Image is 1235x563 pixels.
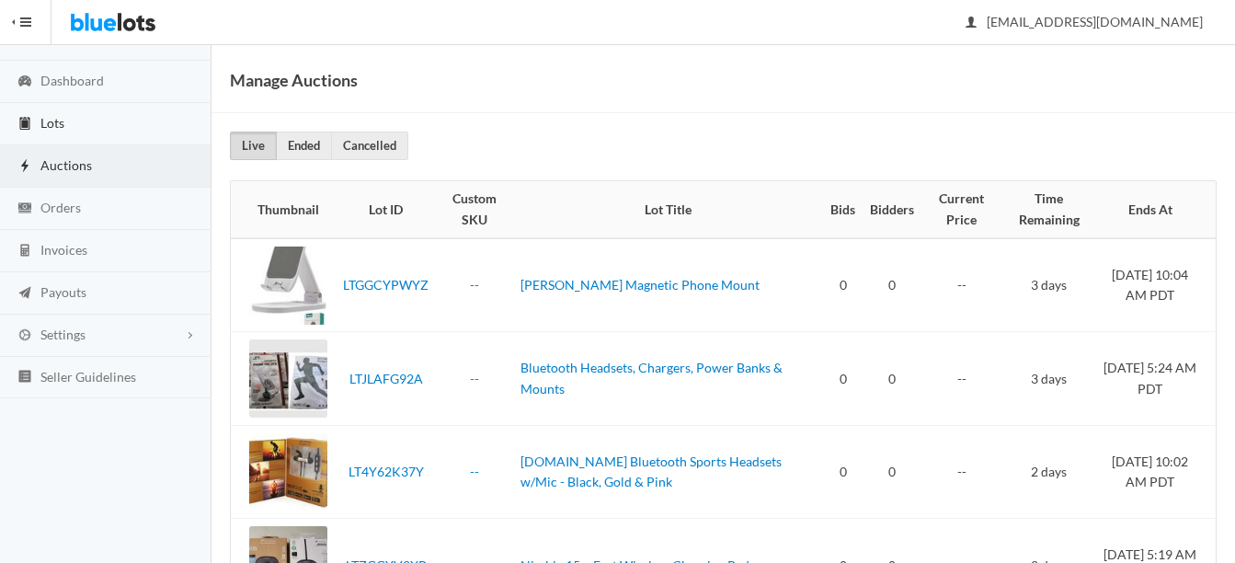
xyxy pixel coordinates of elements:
[823,238,863,332] td: 0
[230,132,277,160] a: Live
[921,425,1001,519] td: --
[470,277,479,293] a: --
[335,181,437,238] th: Lot ID
[331,132,408,160] a: Cancelled
[823,332,863,426] td: 0
[520,277,760,293] a: [PERSON_NAME] Magnetic Phone Mount
[276,132,332,160] a: Ended
[1001,332,1096,426] td: 3 days
[1096,332,1216,426] td: [DATE] 5:24 AM PDT
[1001,425,1096,519] td: 2 days
[1001,238,1096,332] td: 3 days
[1096,425,1216,519] td: [DATE] 10:02 AM PDT
[16,327,34,345] ion-icon: cog
[40,242,87,258] span: Invoices
[230,66,358,94] h1: Manage Auctions
[40,73,104,88] span: Dashboard
[349,464,424,479] a: LT4Y62K37Y
[349,371,423,386] a: LTJLAFG92A
[40,115,64,131] span: Lots
[966,14,1203,29] span: [EMAIL_ADDRESS][DOMAIN_NAME]
[863,332,921,426] td: 0
[16,369,34,386] ion-icon: list box
[16,243,34,260] ion-icon: calculator
[40,200,81,215] span: Orders
[823,181,863,238] th: Bids
[40,157,92,173] span: Auctions
[16,116,34,133] ion-icon: clipboard
[343,277,429,293] a: LTGGCYPWYZ
[921,238,1001,332] td: --
[40,327,86,342] span: Settings
[231,181,335,238] th: Thumbnail
[962,15,980,32] ion-icon: person
[16,74,34,91] ion-icon: speedometer
[520,360,783,396] a: Bluetooth Headsets, Chargers, Power Banks & Mounts
[921,181,1001,238] th: Current Price
[470,464,479,479] a: --
[520,454,782,490] a: [DOMAIN_NAME] Bluetooth Sports Headsets w/Mic - Black, Gold & Pink
[1096,238,1216,332] td: [DATE] 10:04 AM PDT
[1001,181,1096,238] th: Time Remaining
[40,369,136,385] span: Seller Guidelines
[40,284,86,300] span: Payouts
[437,181,513,238] th: Custom SKU
[513,181,823,238] th: Lot Title
[921,332,1001,426] td: --
[470,371,479,386] a: --
[863,425,921,519] td: 0
[1096,181,1216,238] th: Ends At
[16,201,34,218] ion-icon: cash
[863,238,921,332] td: 0
[16,158,34,176] ion-icon: flash
[863,181,921,238] th: Bidders
[823,425,863,519] td: 0
[16,285,34,303] ion-icon: paper plane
